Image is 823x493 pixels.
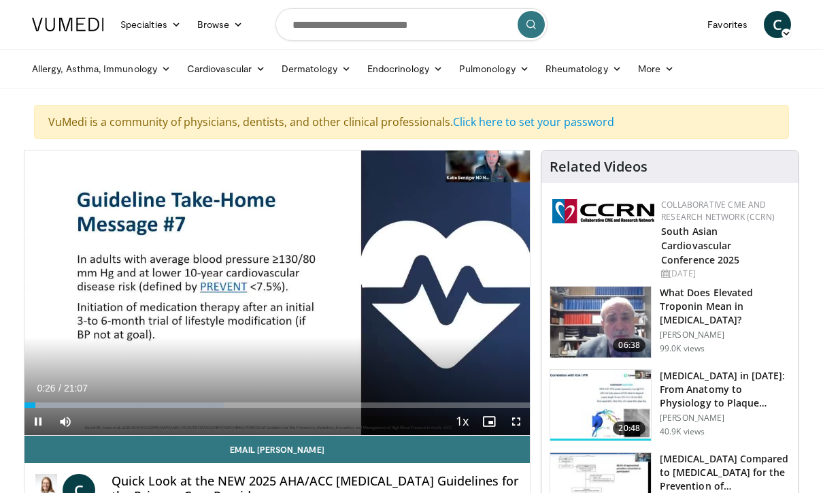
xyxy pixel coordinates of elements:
img: 98daf78a-1d22-4ebe-927e-10afe95ffd94.150x105_q85_crop-smart_upscale.jpg [550,287,651,357]
a: Pulmonology [451,55,537,82]
a: 06:38 What Does Elevated Troponin Mean in [MEDICAL_DATA]? [PERSON_NAME] 99.0K views [550,286,790,358]
button: Pause [24,408,52,435]
a: Collaborative CME and Research Network (CCRN) [661,199,775,223]
span: 06:38 [613,338,645,352]
p: [PERSON_NAME] [660,413,790,424]
span: / [58,383,61,394]
span: 20:48 [613,422,645,435]
a: 20:48 [MEDICAL_DATA] in [DATE]: From Anatomy to Physiology to Plaque Burden and … [PERSON_NAME] 4... [550,369,790,441]
a: Cardiovascular [179,55,273,82]
video-js: Video Player [24,150,530,436]
h3: [MEDICAL_DATA] Compared to [MEDICAL_DATA] for the Prevention of… [660,452,790,493]
button: Mute [52,408,79,435]
button: Fullscreen [503,408,530,435]
img: 823da73b-7a00-425d-bb7f-45c8b03b10c3.150x105_q85_crop-smart_upscale.jpg [550,370,651,441]
a: Dermatology [273,55,359,82]
span: 0:26 [37,383,55,394]
div: VuMedi is a community of physicians, dentists, and other clinical professionals. [34,105,789,139]
button: Playback Rate [448,408,475,435]
p: [PERSON_NAME] [660,330,790,340]
h3: What Does Elevated Troponin Mean in [MEDICAL_DATA]? [660,286,790,327]
a: Specialties [112,11,189,38]
a: Browse [189,11,252,38]
img: VuMedi Logo [32,18,104,31]
a: More [630,55,682,82]
a: South Asian Cardiovascular Conference 2025 [661,225,740,266]
a: Favorites [699,11,756,38]
a: C [764,11,791,38]
p: 40.9K views [660,426,705,437]
h4: Related Videos [550,159,648,175]
p: 99.0K views [660,343,705,354]
a: Endocrinology [359,55,451,82]
input: Search topics, interventions [275,8,548,41]
img: a04ee3ba-8487-4636-b0fb-5e8d268f3737.png.150x105_q85_autocrop_double_scale_upscale_version-0.2.png [552,199,654,223]
a: Click here to set your password [453,114,614,129]
div: Progress Bar [24,402,530,408]
a: Rheumatology [537,55,630,82]
button: Enable picture-in-picture mode [475,408,503,435]
h3: [MEDICAL_DATA] in [DATE]: From Anatomy to Physiology to Plaque Burden and … [660,369,790,410]
div: [DATE] [661,268,788,280]
span: 21:07 [64,383,88,394]
a: Email [PERSON_NAME] [24,436,530,463]
a: Allergy, Asthma, Immunology [24,55,179,82]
